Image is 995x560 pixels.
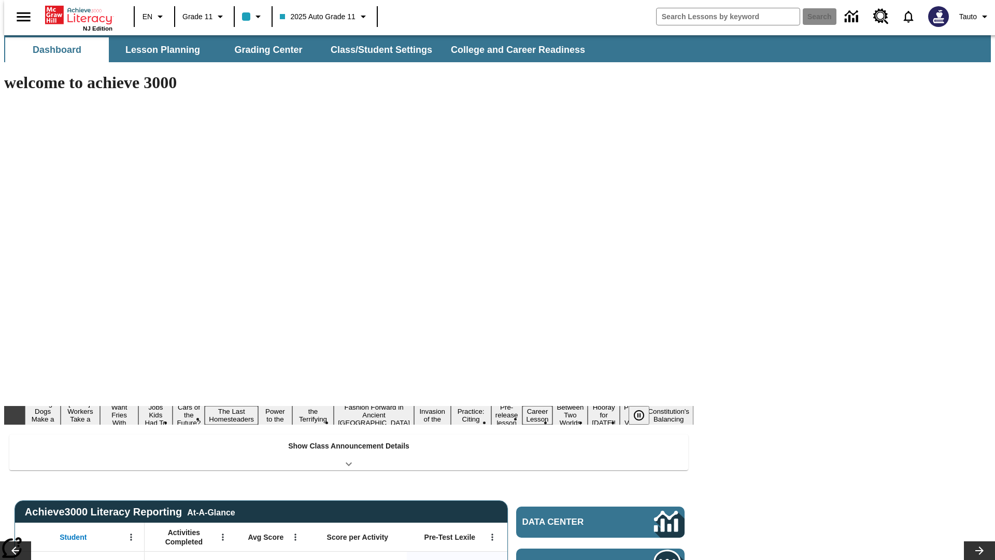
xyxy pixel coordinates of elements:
button: Language: EN, Select a language [138,7,171,26]
span: Student [60,533,87,542]
p: Show Class Announcement Details [288,441,409,452]
span: NJ Edition [83,25,112,32]
button: Open Menu [215,529,231,545]
h1: welcome to achieve 3000 [4,73,693,92]
button: Pause [629,406,649,425]
button: Grading Center [217,37,320,62]
span: Data Center [522,517,619,527]
div: Home [45,4,112,32]
button: Slide 9 Fashion Forward in Ancient Rome [334,402,414,428]
span: 2025 Auto Grade 11 [280,11,355,22]
button: Open side menu [8,2,39,32]
a: Notifications [895,3,922,30]
button: Lesson carousel, Next [964,541,995,560]
button: Slide 3 Do You Want Fries With That? [100,394,139,436]
span: Avg Score [248,533,283,542]
button: Dashboard [5,37,109,62]
span: Grade 11 [182,11,212,22]
img: Avatar [928,6,949,27]
a: Data Center [838,3,867,31]
div: SubNavbar [4,37,594,62]
button: Grade: Grade 11, Select a grade [178,7,231,26]
button: Class color is light blue. Change class color [238,7,268,26]
div: SubNavbar [4,35,991,62]
div: Pause [629,406,660,425]
span: Achieve3000 Literacy Reporting [25,506,235,518]
button: Slide 7 Solar Power to the People [258,398,292,432]
button: Slide 1 Diving Dogs Make a Splash [25,398,61,432]
span: Tauto [959,11,977,22]
button: Slide 17 The Constitution's Balancing Act [644,398,693,432]
a: Resource Center, Will open in new tab [867,3,895,31]
input: search field [657,8,800,25]
button: College and Career Readiness [443,37,593,62]
button: Lesson Planning [111,37,215,62]
span: Activities Completed [150,528,218,547]
button: Slide 15 Hooray for Constitution Day! [588,402,620,428]
button: Class/Student Settings [322,37,440,62]
button: Slide 6 The Last Homesteaders [205,406,258,425]
a: Home [45,5,112,25]
a: Data Center [516,507,685,538]
div: Show Class Announcement Details [9,435,688,470]
button: Slide 2 Labor Day: Workers Take a Stand [61,398,99,432]
button: Slide 12 Pre-release lesson [491,402,522,428]
button: Slide 10 The Invasion of the Free CD [414,398,451,432]
button: Slide 8 Attack of the Terrifying Tomatoes [292,398,334,432]
button: Open Menu [123,529,139,545]
button: Class: 2025 Auto Grade 11, Select your class [276,7,373,26]
button: Open Menu [485,529,500,545]
button: Profile/Settings [955,7,995,26]
span: Score per Activity [327,533,389,542]
span: EN [143,11,152,22]
button: Slide 14 Between Two Worlds [552,402,588,428]
button: Slide 5 Cars of the Future? [173,402,205,428]
button: Slide 4 Dirty Jobs Kids Had To Do [138,394,173,436]
button: Slide 11 Mixed Practice: Citing Evidence [451,398,491,432]
span: Pre-Test Lexile [424,533,476,542]
button: Slide 16 Point of View [620,402,644,428]
button: Select a new avatar [922,3,955,30]
div: At-A-Glance [187,506,235,517]
button: Open Menu [288,529,303,545]
button: Slide 13 Career Lesson [522,406,553,425]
